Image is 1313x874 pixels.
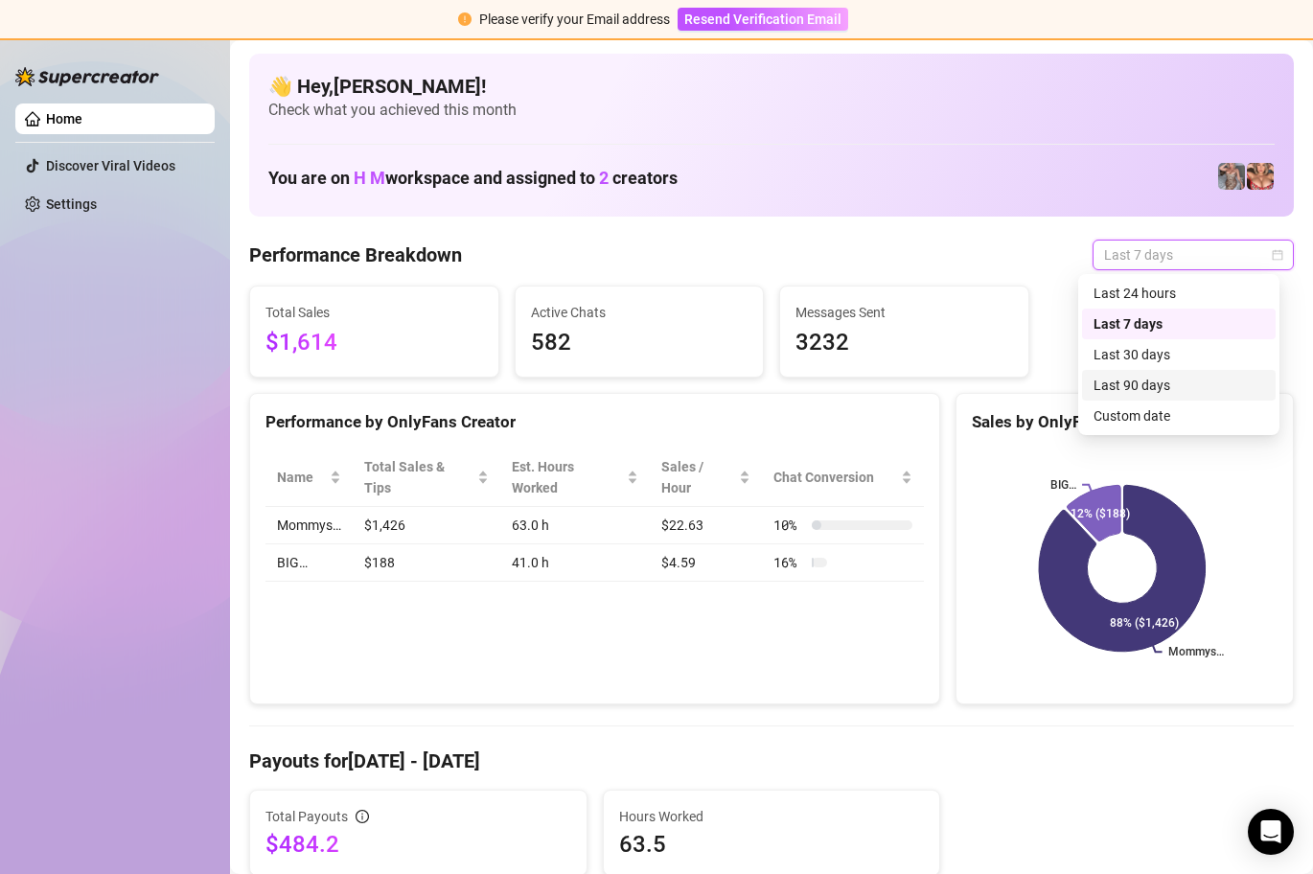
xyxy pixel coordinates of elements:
div: Last 24 hours [1094,283,1264,304]
span: 63.5 [619,829,925,860]
span: Messages Sent [795,302,1013,323]
div: Last 30 days [1094,344,1264,365]
span: calendar [1272,249,1283,261]
td: $188 [353,544,500,582]
span: Check what you achieved this month [268,100,1275,121]
td: Mommys… [265,507,353,544]
td: 41.0 h [500,544,649,582]
span: Total Payouts [265,806,348,827]
td: BIG… [265,544,353,582]
h4: Payouts for [DATE] - [DATE] [249,747,1294,774]
span: Hours Worked [619,806,925,827]
div: Last 24 hours [1082,278,1276,309]
th: Chat Conversion [762,448,924,507]
span: Name [277,467,326,488]
span: $1,614 [265,325,483,361]
div: Open Intercom Messenger [1248,809,1294,855]
span: Last 7 days [1104,241,1282,269]
div: Last 30 days [1082,339,1276,370]
img: pennylondon [1247,163,1274,190]
span: Total Sales [265,302,483,323]
div: Performance by OnlyFans Creator [265,409,924,435]
span: Chat Conversion [773,467,897,488]
td: $22.63 [650,507,763,544]
div: Please verify your Email address [479,9,670,30]
div: Est. Hours Worked [512,456,622,498]
th: Total Sales & Tips [353,448,500,507]
button: Resend Verification Email [678,8,848,31]
span: info-circle [356,810,369,823]
a: Discover Viral Videos [46,158,175,173]
h4: 👋 Hey, [PERSON_NAME] ! [268,73,1275,100]
span: 2 [599,168,609,188]
div: Custom date [1094,405,1264,426]
span: 10 % [773,515,804,536]
div: Last 90 days [1094,375,1264,396]
a: Home [46,111,82,126]
span: Active Chats [531,302,749,323]
span: Sales / Hour [661,456,736,498]
div: Sales by OnlyFans Creator [972,409,1278,435]
th: Name [265,448,353,507]
td: $1,426 [353,507,500,544]
a: Settings [46,196,97,212]
img: pennylondonvip [1218,163,1245,190]
text: BIG… [1050,478,1076,492]
span: Total Sales & Tips [364,456,473,498]
span: 16 % [773,552,804,573]
div: Custom date [1082,401,1276,431]
div: Last 90 days [1082,370,1276,401]
h1: You are on workspace and assigned to creators [268,168,678,189]
div: Last 7 days [1094,313,1264,334]
td: 63.0 h [500,507,649,544]
span: 582 [531,325,749,361]
span: Resend Verification Email [684,11,841,27]
th: Sales / Hour [650,448,763,507]
span: exclamation-circle [458,12,472,26]
img: logo-BBDzfeDw.svg [15,67,159,86]
span: $484.2 [265,829,571,860]
text: Mommys… [1168,645,1224,658]
span: 3232 [795,325,1013,361]
div: Last 7 days [1082,309,1276,339]
h4: Performance Breakdown [249,241,462,268]
td: $4.59 [650,544,763,582]
span: H M [354,168,385,188]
